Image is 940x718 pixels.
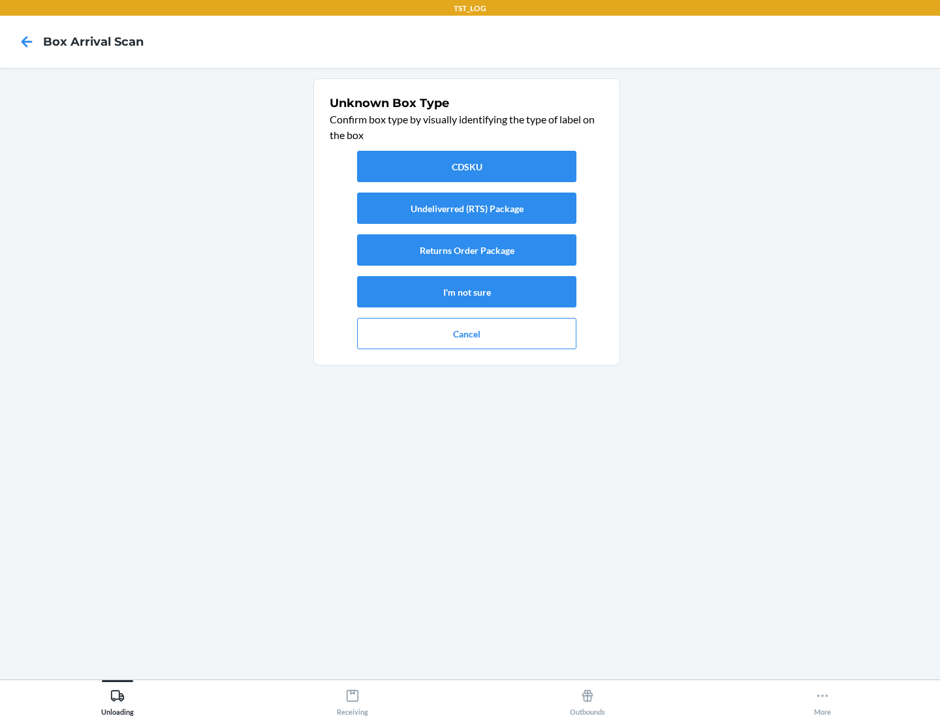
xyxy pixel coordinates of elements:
[337,683,368,716] div: Receiving
[814,683,831,716] div: More
[357,276,576,307] button: I'm not sure
[470,680,705,716] button: Outbounds
[330,112,604,143] p: Confirm box type by visually identifying the type of label on the box
[235,680,470,716] button: Receiving
[357,234,576,266] button: Returns Order Package
[705,680,940,716] button: More
[570,683,605,716] div: Outbounds
[454,3,486,14] p: TST_LOG
[357,318,576,349] button: Cancel
[43,33,144,50] h4: Box Arrival Scan
[357,151,576,182] button: CDSKU
[330,95,604,112] h1: Unknown Box Type
[101,683,134,716] div: Unloading
[357,193,576,224] button: Undeliverred (RTS) Package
